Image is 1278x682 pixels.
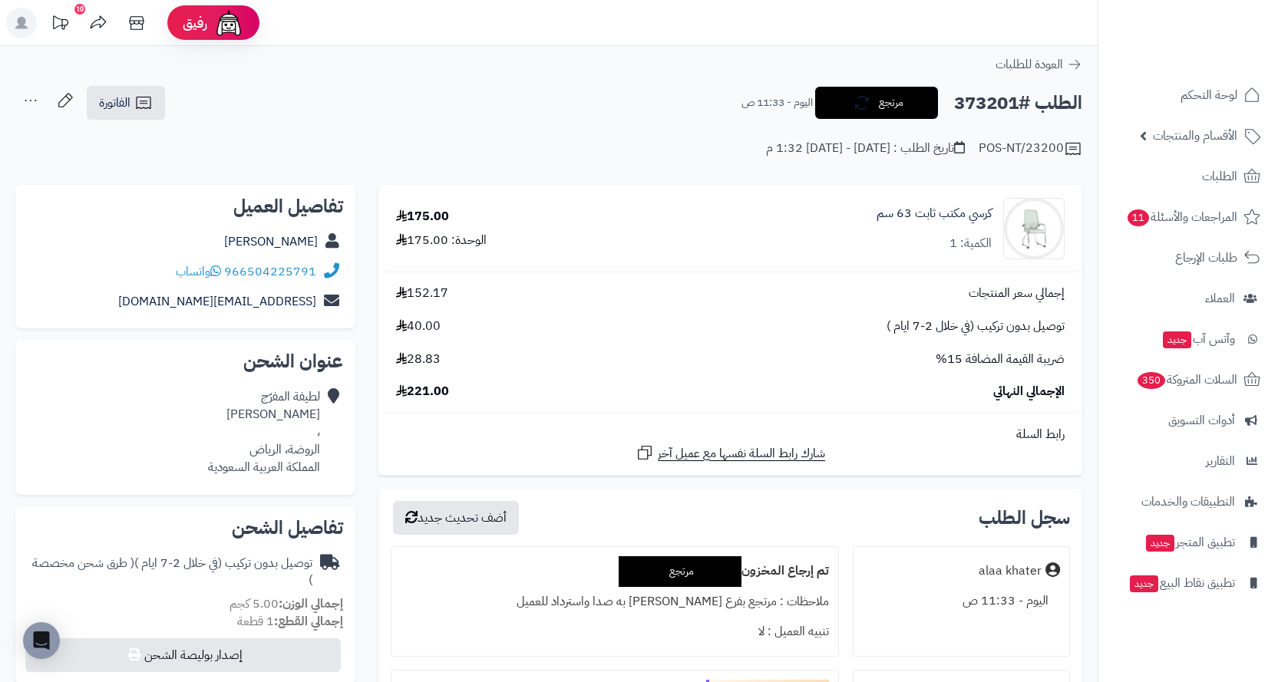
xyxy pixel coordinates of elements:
[969,285,1065,302] span: إجمالي سعر المنتجات
[1108,443,1269,479] a: التقارير
[401,617,829,647] div: تنبيه العميل : لا
[274,612,343,631] strong: إجمالي القطع:
[863,586,1060,616] div: اليوم - 11:33 ص
[1128,209,1149,226] span: 11
[401,587,829,617] div: ملاحظات : مرتجع بفرع [PERSON_NAME] به صدا واسترداد للعميل
[1108,361,1269,398] a: السلات المتروكة350
[396,208,449,226] div: 175.00
[619,556,741,587] div: مرتجع
[99,94,130,112] span: الفاتورة
[41,8,79,42] a: تحديثات المنصة
[25,638,341,672] button: إصدار بوليصة الشحن
[993,383,1065,400] span: الإجمالي النهائي
[385,426,1076,443] div: رابط السلة
[396,318,441,335] span: 40.00
[954,87,1082,119] h2: الطلب #373201
[636,443,825,463] a: شارك رابط السلة نفسها مع عميل آخر
[1138,372,1165,389] span: 350
[1108,239,1269,276] a: طلبات الإرجاع
[979,509,1070,527] h3: سجل الطلب
[1144,532,1235,553] span: تطبيق المتجر
[279,595,343,613] strong: إجمالي الوزن:
[1168,410,1235,431] span: أدوات التسويق
[1181,84,1237,106] span: لوحة التحكم
[224,262,316,281] a: 966504225791
[1108,280,1269,317] a: العملاء
[979,140,1082,158] div: POS-NT/23200
[741,95,813,110] small: اليوم - 11:33 ص
[396,383,449,400] span: 221.00
[1136,369,1237,390] span: السلات المتروكة
[23,622,60,659] div: Open Intercom Messenger
[237,612,343,631] small: 1 قطعة
[176,262,221,281] a: واتساب
[1205,288,1235,309] span: العملاء
[1175,247,1237,269] span: طلبات الإرجاع
[1108,402,1269,439] a: أدوات التسويق
[1108,483,1269,520] a: التطبيقات والخدمات
[1126,206,1237,228] span: المراجعات والأسئلة
[393,501,519,535] button: أضف تحديث جديد
[1108,565,1269,601] a: تطبيق نقاط البيعجديد
[996,55,1063,74] span: العودة للطلبات
[1141,491,1235,512] span: التطبيقات والخدمات
[1108,321,1269,357] a: وآتس آبجديد
[1202,166,1237,187] span: الطلبات
[1108,524,1269,561] a: تطبيق المتجرجديد
[28,519,343,537] h2: تفاصيل الشحن
[213,8,244,38] img: ai-face.png
[1146,535,1174,552] span: جديد
[766,140,965,157] div: تاريخ الطلب : [DATE] - [DATE] 1:32 م
[396,285,448,302] span: 152.17
[877,205,992,222] a: كرسي مكتب ثابت 63 سم
[118,292,316,311] a: [EMAIL_ADDRESS][DOMAIN_NAME]
[1161,328,1235,350] span: وآتس آب
[1163,331,1191,348] span: جديد
[996,55,1082,74] a: العودة للطلبات
[1174,12,1263,44] img: logo-2.png
[396,232,487,249] div: الوحدة: 175.00
[658,445,825,463] span: شارك رابط السلة نفسها مع عميل آخر
[28,555,312,590] div: توصيل بدون تركيب (في خلال 2-7 ايام )
[1206,450,1235,472] span: التقارير
[936,351,1065,368] span: ضريبة القيمة المضافة 15%
[396,351,441,368] span: 28.83
[208,388,320,476] div: لطيفة المفرّج [PERSON_NAME] ، الروضة، الرياض المملكة العربية السعودية
[741,562,829,580] b: تم إرجاع المخزون
[74,4,85,15] div: 10
[28,197,343,216] h2: تفاصيل العميل
[28,352,343,371] h2: عنوان الشحن
[887,318,1065,335] span: توصيل بدون تركيب (في خلال 2-7 ايام )
[1108,77,1269,114] a: لوحة التحكم
[1108,199,1269,236] a: المراجعات والأسئلة11
[1153,125,1237,147] span: الأقسام والمنتجات
[949,235,992,252] div: الكمية: 1
[183,14,207,32] span: رفيق
[979,562,1042,580] div: alaa khater
[32,554,312,590] span: ( طرق شحن مخصصة )
[224,232,318,251] a: [PERSON_NAME]
[230,595,343,613] small: 5.00 كجم
[87,86,165,120] a: الفاتورة
[1004,198,1064,259] img: 1723895516-220611011240-90x90.jpg
[1130,575,1158,592] span: جديد
[1108,158,1269,195] a: الطلبات
[1128,572,1235,594] span: تطبيق نقاط البيع
[815,87,938,119] button: مرتجع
